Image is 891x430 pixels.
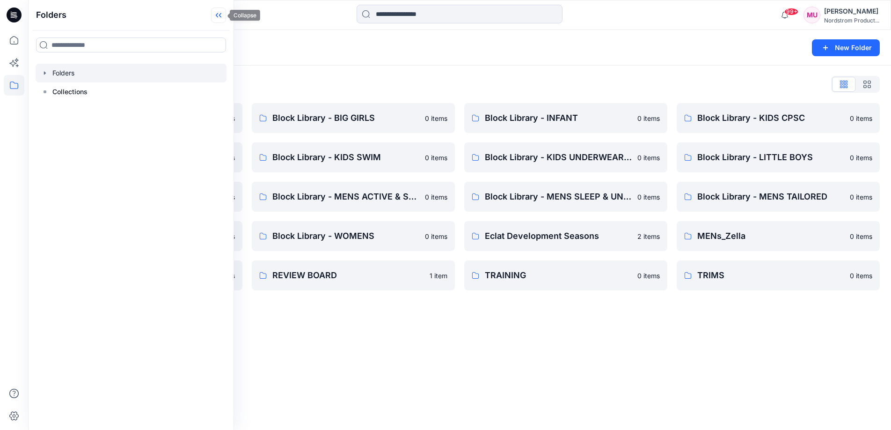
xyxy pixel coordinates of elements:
div: MU [803,7,820,23]
p: 0 items [425,113,447,123]
p: 0 items [850,192,872,202]
a: Block Library - KIDS UNDERWEAR ALL SIZES0 items [464,142,667,172]
p: 0 items [637,271,660,281]
p: REVIEW BOARD [272,269,424,282]
a: TRAINING0 items [464,260,667,290]
p: Block Library - BIG GIRLS [272,111,419,125]
p: 1 item [430,271,447,281]
p: Block Library - KIDS CPSC [697,111,844,125]
p: Block Library - MENS TAILORED [697,190,844,203]
a: Block Library - LITTLE BOYS0 items [677,142,880,172]
a: Block Library - BIG GIRLS0 items [252,103,455,133]
p: 0 items [850,153,872,163]
p: 0 items [425,153,447,163]
p: Block Library - INFANT [485,111,632,125]
a: Block Library - KIDS SWIM0 items [252,142,455,172]
p: Block Library - WOMENS [272,230,419,243]
p: TRIMS [697,269,844,282]
p: Collections [52,86,88,97]
p: Block Library - MENS SLEEP & UNDERWEAR [485,190,632,203]
a: Eclat Development Seasons2 items [464,221,667,251]
span: 99+ [784,8,798,15]
a: Block Library - MENS TAILORED0 items [677,182,880,212]
a: REVIEW BOARD1 item [252,260,455,290]
p: TRAINING [485,269,632,282]
a: Block Library - MENS ACTIVE & SPORTSWEAR0 items [252,182,455,212]
button: New Folder [812,39,880,56]
p: Block Library - KIDS SWIM [272,151,419,164]
div: Nordstrom Product... [824,17,879,24]
p: 0 items [850,271,872,281]
a: Block Library - MENS SLEEP & UNDERWEAR0 items [464,182,667,212]
p: 2 items [637,231,660,241]
p: 0 items [425,192,447,202]
p: 0 items [637,192,660,202]
div: [PERSON_NAME] [824,6,879,17]
a: Block Library - WOMENS0 items [252,221,455,251]
p: 0 items [637,113,660,123]
p: MENs_Zella [697,230,844,243]
a: MENs_Zella0 items [677,221,880,251]
p: Block Library - LITTLE BOYS [697,151,844,164]
p: Block Library - MENS ACTIVE & SPORTSWEAR [272,190,419,203]
p: 0 items [850,113,872,123]
p: Eclat Development Seasons [485,230,632,243]
a: Block Library - INFANT0 items [464,103,667,133]
p: 0 items [425,231,447,241]
p: 0 items [637,153,660,163]
a: TRIMS0 items [677,260,880,290]
a: Block Library - KIDS CPSC0 items [677,103,880,133]
p: Block Library - KIDS UNDERWEAR ALL SIZES [485,151,632,164]
p: 0 items [850,231,872,241]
